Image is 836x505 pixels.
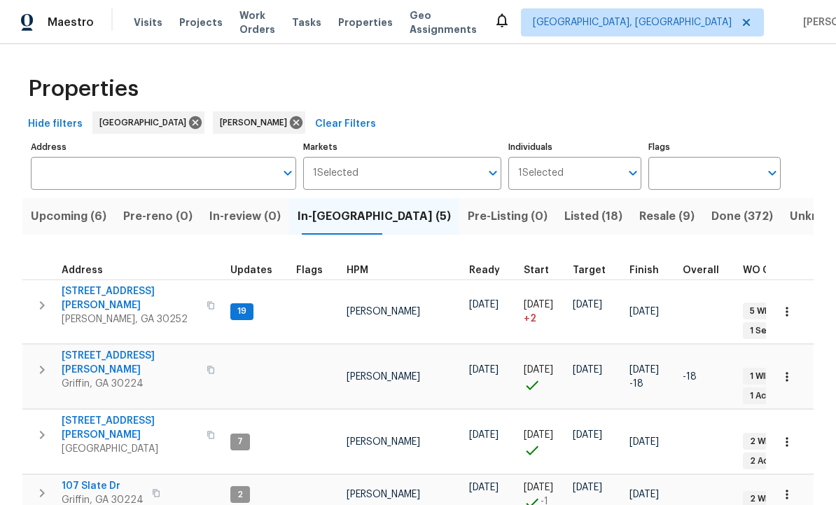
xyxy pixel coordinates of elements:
[524,430,553,440] span: [DATE]
[629,490,659,499] span: [DATE]
[744,305,777,317] span: 5 WIP
[508,143,641,151] label: Individuals
[209,207,281,226] span: In-review (0)
[573,483,602,492] span: [DATE]
[623,163,643,183] button: Open
[62,349,198,377] span: [STREET_ADDRESS][PERSON_NAME]
[518,279,567,344] td: Project started 2 days late
[744,371,776,382] span: 1 WIP
[309,111,382,137] button: Clear Filters
[313,167,358,179] span: 1 Selected
[347,437,420,447] span: [PERSON_NAME]
[573,265,606,275] span: Target
[220,116,293,130] span: [PERSON_NAME]
[62,312,198,326] span: [PERSON_NAME], GA 30252
[347,307,420,317] span: [PERSON_NAME]
[648,143,781,151] label: Flags
[469,265,500,275] span: Ready
[677,345,737,409] td: 18 day(s) earlier than target finish date
[629,265,671,275] div: Projected renovation finish date
[573,265,618,275] div: Target renovation project end date
[232,305,252,317] span: 19
[338,15,393,29] span: Properties
[92,111,204,134] div: [GEOGRAPHIC_DATA]
[744,325,781,337] span: 1 Sent
[410,8,477,36] span: Geo Assignments
[639,207,695,226] span: Resale (9)
[483,163,503,183] button: Open
[303,143,502,151] label: Markets
[624,345,677,409] td: Scheduled to finish 18 day(s) early
[62,284,198,312] span: [STREET_ADDRESS][PERSON_NAME]
[744,390,803,402] span: 1 Accepted
[239,8,275,36] span: Work Orders
[524,483,553,492] span: [DATE]
[629,437,659,447] span: [DATE]
[683,265,732,275] div: Days past target finish date
[31,143,296,151] label: Address
[524,300,553,310] span: [DATE]
[292,18,321,27] span: Tasks
[347,372,420,382] span: [PERSON_NAME]
[744,493,778,505] span: 2 WIP
[62,479,144,493] span: 107 Slate Dr
[743,265,820,275] span: WO Completion
[28,116,83,133] span: Hide filters
[469,430,499,440] span: [DATE]
[296,265,323,275] span: Flags
[28,82,139,96] span: Properties
[278,163,298,183] button: Open
[711,207,773,226] span: Done (372)
[762,163,782,183] button: Open
[31,207,106,226] span: Upcoming (6)
[347,490,420,499] span: [PERSON_NAME]
[518,345,567,409] td: Project started on time
[213,111,305,134] div: [PERSON_NAME]
[683,372,697,382] span: -18
[524,312,536,326] span: + 2
[315,116,376,133] span: Clear Filters
[683,265,719,275] span: Overall
[468,207,548,226] span: Pre-Listing (0)
[123,207,193,226] span: Pre-reno (0)
[99,116,192,130] span: [GEOGRAPHIC_DATA]
[62,377,198,391] span: Griffin, GA 30224
[62,414,198,442] span: [STREET_ADDRESS][PERSON_NAME]
[230,265,272,275] span: Updates
[524,265,549,275] span: Start
[347,265,368,275] span: HPM
[469,300,499,310] span: [DATE]
[629,307,659,317] span: [DATE]
[564,207,622,226] span: Listed (18)
[179,15,223,29] span: Projects
[298,207,451,226] span: In-[GEOGRAPHIC_DATA] (5)
[62,265,103,275] span: Address
[744,455,805,467] span: 2 Accepted
[22,111,88,137] button: Hide filters
[518,167,564,179] span: 1 Selected
[573,300,602,310] span: [DATE]
[469,483,499,492] span: [DATE]
[134,15,162,29] span: Visits
[48,15,94,29] span: Maestro
[629,265,659,275] span: Finish
[744,436,778,448] span: 2 WIP
[469,365,499,375] span: [DATE]
[524,365,553,375] span: [DATE]
[533,15,732,29] span: [GEOGRAPHIC_DATA], [GEOGRAPHIC_DATA]
[524,265,562,275] div: Actual renovation start date
[232,489,249,501] span: 2
[62,442,198,456] span: [GEOGRAPHIC_DATA]
[573,365,602,375] span: [DATE]
[469,265,513,275] div: Earliest renovation start date (first business day after COE or Checkout)
[232,436,249,448] span: 7
[629,365,659,375] span: [DATE]
[518,410,567,474] td: Project started on time
[573,430,602,440] span: [DATE]
[629,377,643,391] span: -18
